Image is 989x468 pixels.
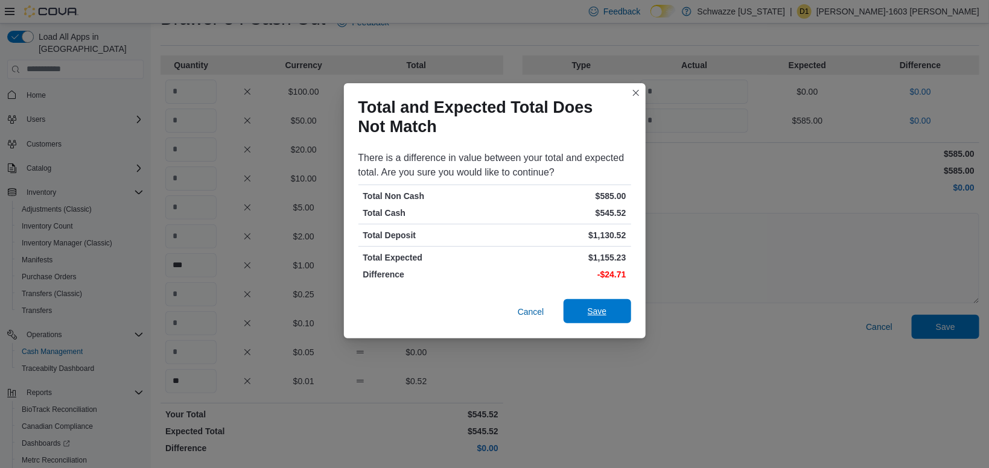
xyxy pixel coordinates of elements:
p: Total Cash [363,207,492,219]
span: Save [588,305,607,317]
p: $585.00 [497,190,626,202]
p: Difference [363,268,492,280]
p: Total Expected [363,251,492,264]
p: $1,155.23 [497,251,626,264]
p: -$24.71 [497,268,626,280]
p: $1,130.52 [497,229,626,241]
p: Total Deposit [363,229,492,241]
div: There is a difference in value between your total and expected total. Are you sure you would like... [358,151,631,180]
span: Cancel [518,306,544,318]
button: Cancel [513,300,549,324]
p: $545.52 [497,207,626,219]
p: Total Non Cash [363,190,492,202]
button: Closes this modal window [629,86,643,100]
button: Save [564,299,631,323]
h1: Total and Expected Total Does Not Match [358,98,622,136]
